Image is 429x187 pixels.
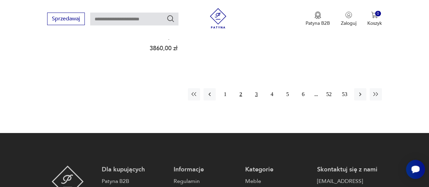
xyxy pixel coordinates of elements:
a: Regulamin [174,177,238,185]
button: Patyna B2B [306,12,330,26]
p: Dla kupujących [102,166,167,174]
img: Ikona koszyka [371,12,378,18]
p: Informacje [174,166,238,174]
p: Patyna B2B [306,20,330,26]
button: 5 [281,88,294,100]
button: 6 [297,88,309,100]
button: 53 [338,88,351,100]
p: Skontaktuj się z nami [317,166,382,174]
button: 3 [250,88,262,100]
button: 52 [323,88,335,100]
p: Koszyk [367,20,382,26]
img: Patyna - sklep z meblami i dekoracjami vintage [208,8,228,29]
button: 1 [219,88,231,100]
p: 3860,00 zł [150,45,217,51]
button: 2 [235,88,247,100]
button: 4 [266,88,278,100]
a: Patyna B2B [102,177,167,185]
p: Kategorie [245,166,310,174]
div: 0 [375,11,381,17]
img: Ikonka użytkownika [345,12,352,18]
iframe: Smartsupp widget button [406,160,425,179]
a: Meble [245,177,310,185]
img: Ikona medalu [314,12,321,19]
button: Sprzedawaj [47,13,85,25]
p: Zaloguj [341,20,356,26]
a: Ikona medaluPatyna B2B [306,12,330,26]
button: Szukaj [167,15,175,23]
h3: Stylowy regał z litego drewna w stylu eklektycznym. Po renowacji. [150,23,217,40]
button: Zaloguj [341,12,356,26]
button: 0Koszyk [367,12,382,26]
a: Sprzedawaj [47,17,85,22]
